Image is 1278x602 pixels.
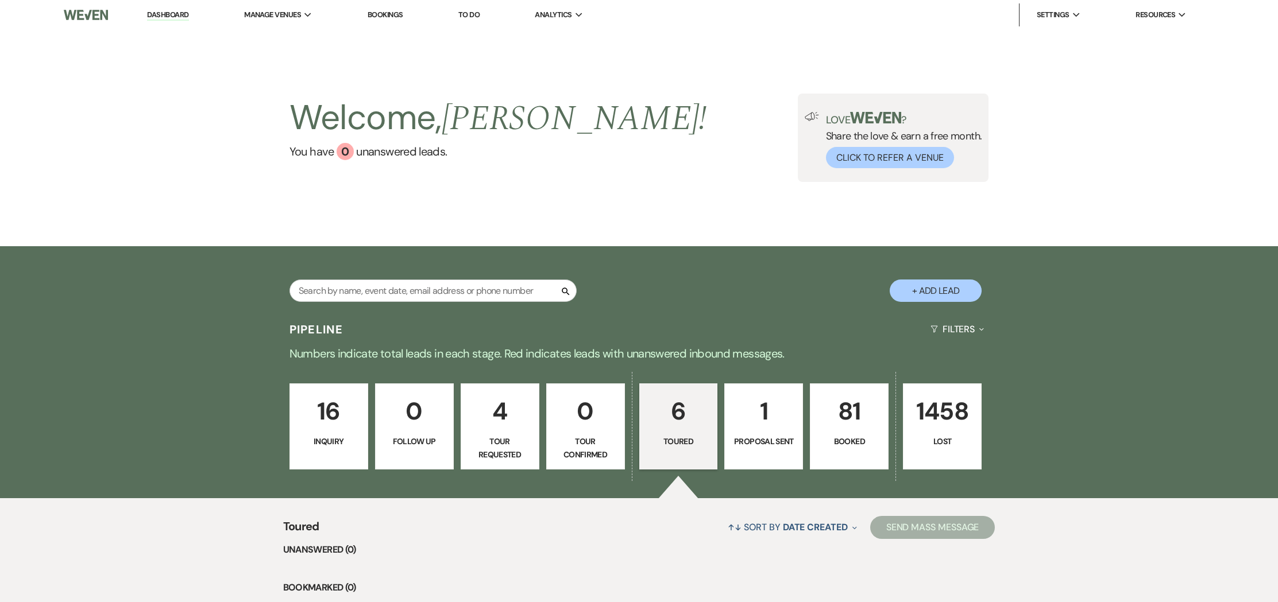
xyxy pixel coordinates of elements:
p: 1458 [910,392,974,430]
a: To Do [458,10,480,20]
a: 81Booked [810,383,889,469]
div: Share the love & earn a free month. [819,112,982,168]
p: Inquiry [297,435,361,448]
span: ↑↓ [728,521,742,533]
p: Tour Confirmed [554,435,617,461]
a: 1458Lost [903,383,982,469]
img: loud-speaker-illustration.svg [805,112,819,121]
input: Search by name, event date, email address or phone number [289,279,577,302]
p: 0 [383,392,446,430]
button: Sort By Date Created [723,512,861,542]
img: Weven Logo [64,3,108,27]
span: Manage Venues [244,9,301,21]
a: Dashboard [147,10,188,21]
p: Proposal Sent [732,435,796,448]
a: 16Inquiry [289,383,368,469]
button: Click to Refer a Venue [826,147,954,168]
button: + Add Lead [890,279,982,302]
div: 0 [337,143,354,160]
p: 4 [468,392,532,430]
p: 0 [554,392,617,430]
p: Love ? [826,112,982,125]
span: Analytics [535,9,572,21]
p: 1 [732,392,796,430]
span: Resources [1136,9,1175,21]
span: Toured [283,518,319,542]
p: Lost [910,435,974,448]
p: Toured [647,435,711,448]
a: 1Proposal Sent [724,383,803,469]
p: 16 [297,392,361,430]
p: Tour Requested [468,435,532,461]
a: 6Toured [639,383,718,469]
p: Follow Up [383,435,446,448]
span: Settings [1037,9,1069,21]
a: 0Follow Up [375,383,454,469]
li: Bookmarked (0) [283,580,995,595]
p: Numbers indicate total leads in each stage. Red indicates leads with unanswered inbound messages. [226,344,1053,363]
img: weven-logo-green.svg [850,112,901,123]
span: Date Created [783,521,848,533]
li: Unanswered (0) [283,542,995,557]
p: Booked [817,435,881,448]
a: 4Tour Requested [461,383,539,469]
p: 6 [647,392,711,430]
button: Send Mass Message [870,516,995,539]
h3: Pipeline [289,321,343,337]
a: 0Tour Confirmed [546,383,625,469]
a: Bookings [368,10,403,20]
a: You have 0 unanswered leads. [289,143,707,160]
button: Filters [926,314,989,344]
p: 81 [817,392,881,430]
span: [PERSON_NAME] ! [442,92,707,145]
h2: Welcome, [289,94,707,143]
